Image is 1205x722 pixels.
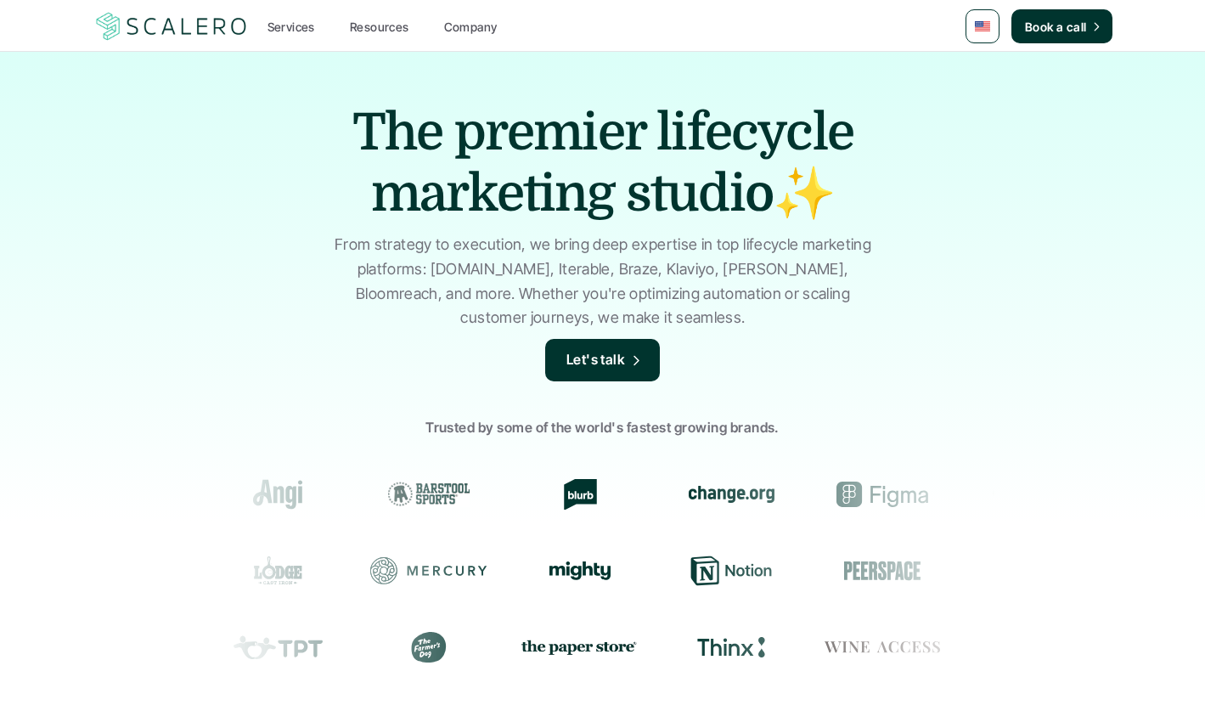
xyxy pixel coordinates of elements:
[370,479,487,510] div: Barstool
[824,479,941,510] div: Figma
[824,632,941,663] div: Wine Access
[219,556,336,586] div: Lodge Cast Iron
[975,556,1092,586] div: Resy
[93,11,250,42] a: Scalero company logo
[521,561,639,580] div: Mighty Networks
[824,556,941,586] div: Peerspace
[566,349,626,371] p: Let's talk
[975,632,1092,663] div: Prose
[993,484,1074,505] img: Groome
[370,556,487,586] div: Mercury
[306,102,900,224] h1: The premier lifecycle marketing studio✨
[521,479,639,510] div: Blurb
[1025,18,1087,36] p: Book a call
[673,556,790,586] div: Notion
[673,479,790,510] div: change.org
[350,18,409,36] p: Resources
[327,233,879,330] p: From strategy to execution, we bring deep expertise in top lifecycle marketing platforms: [DOMAIN...
[444,18,498,36] p: Company
[673,632,790,663] div: Thinx
[545,339,661,381] a: Let's talk
[370,632,487,663] div: The Farmer's Dog
[1011,9,1112,43] a: Book a call
[219,479,336,510] div: Angi
[93,10,250,42] img: Scalero company logo
[267,18,315,36] p: Services
[219,632,336,663] div: Teachers Pay Teachers
[521,636,639,657] img: the paper store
